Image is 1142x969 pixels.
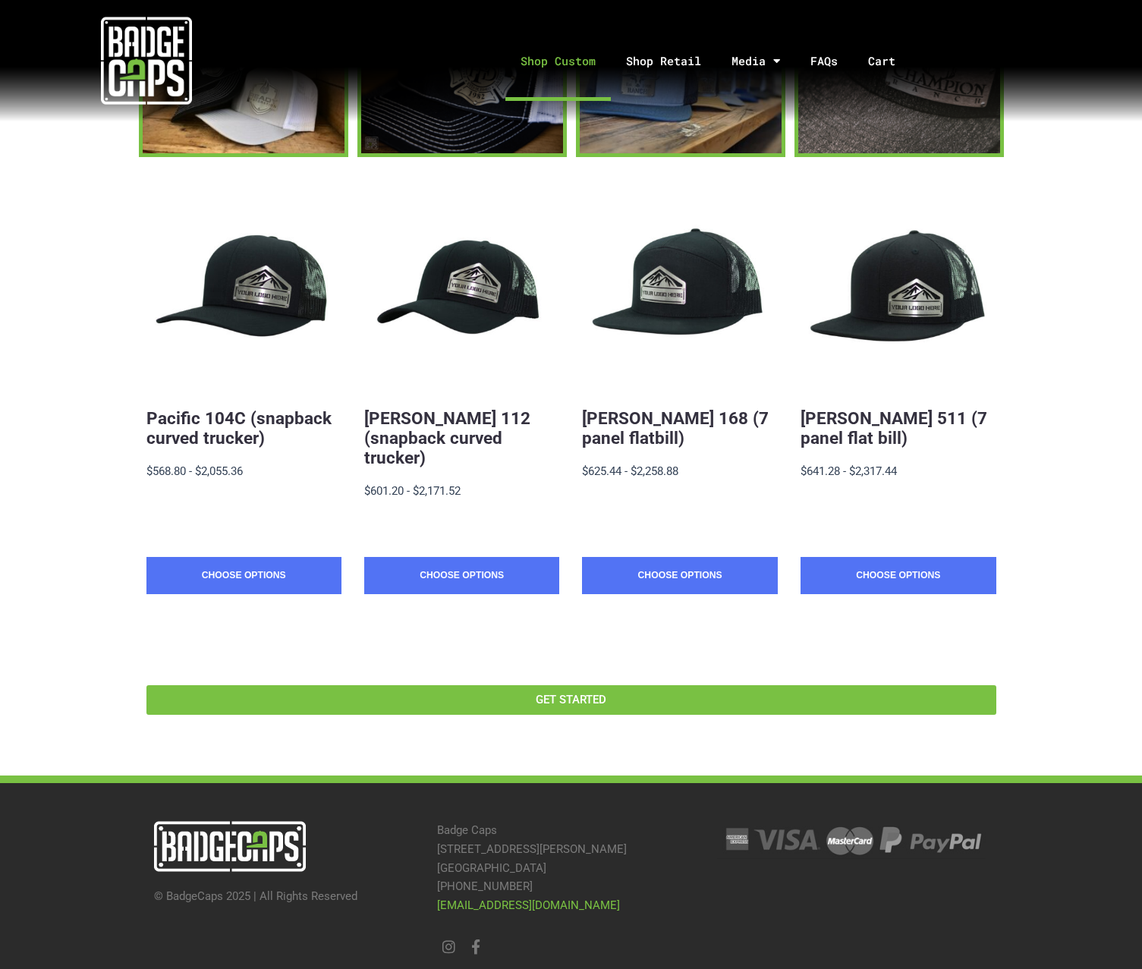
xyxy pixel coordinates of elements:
a: [PERSON_NAME] 168 (7 panel flatbill) [582,408,769,448]
span: $641.28 - $2,317.44 [801,464,897,478]
iframe: Chat Widget [1066,896,1142,969]
a: [PHONE_NUMBER] [437,879,533,893]
a: Shop Retail [611,21,716,101]
button: BadgeCaps - Richardson 511 [801,195,996,390]
a: Cart [853,21,930,101]
img: badgecaps horizontal logo with green accent [154,821,306,872]
span: $568.80 - $2,055.36 [146,464,243,478]
a: Choose Options [146,557,341,595]
a: Media [716,21,795,101]
button: BadgeCaps - Richardson 112 [364,195,559,390]
a: Pacific 104C (snapback curved trucker) [146,408,332,448]
span: $625.44 - $2,258.88 [582,464,678,478]
a: Choose Options [364,557,559,595]
a: [EMAIL_ADDRESS][DOMAIN_NAME] [437,898,620,912]
a: Badge Caps[STREET_ADDRESS][PERSON_NAME][GEOGRAPHIC_DATA] [437,823,627,875]
a: GET STARTED [146,685,996,715]
a: [PERSON_NAME] 511 (7 panel flat bill) [801,408,987,448]
img: Credit Cards Accepted [717,821,985,859]
p: © BadgeCaps 2025 | All Rights Reserved [154,887,422,906]
a: Choose Options [801,557,996,595]
a: [PERSON_NAME] 112 (snapback curved trucker) [364,408,530,467]
span: $601.20 - $2,171.52 [364,484,461,498]
button: BadgeCaps - Pacific 104C [146,195,341,390]
button: BadgeCaps - Richardson 168 [582,195,777,390]
img: badgecaps white logo with green acccent [101,15,192,106]
span: GET STARTED [536,694,606,706]
nav: Menu [293,21,1142,101]
a: Shop Custom [505,21,611,101]
a: FAQs [795,21,853,101]
a: Choose Options [582,557,777,595]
